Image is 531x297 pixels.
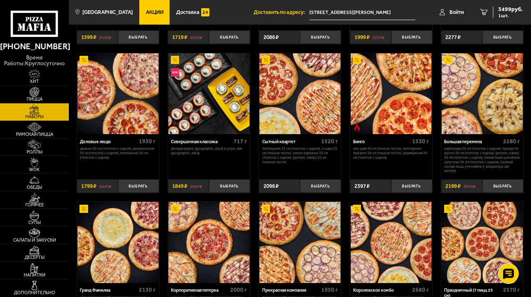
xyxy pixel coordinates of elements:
[482,30,523,44] button: Выбрать
[503,286,520,293] span: 2570 г
[442,202,523,283] img: Праздничный (7 пицц 25 см)
[81,34,96,40] span: 1599 ₽
[171,139,231,145] div: Совершенная классика
[372,34,385,40] s: 2267 ₽
[79,205,88,213] img: Акционный
[77,202,159,283] img: Гранд Фамилиа
[353,56,361,64] img: Акционный
[353,205,361,213] img: Акционный
[171,146,247,155] p: Филадельфия, [GEOGRAPHIC_DATA] в угре, Эби [GEOGRAPHIC_DATA].
[262,288,319,293] div: Прекрасная компания
[350,202,432,283] a: АкционныйКоролевское комбо
[171,56,179,64] img: Акционный
[201,8,209,16] img: 15daf4d41897b9f0e9f617042186c801.svg
[118,30,159,44] button: Выбрать
[353,123,361,131] img: Острое блюдо
[190,183,202,189] s: 2047 ₽
[444,205,452,213] img: Акционный
[463,183,476,189] s: 3076 ₽
[351,53,432,135] img: Бинго
[444,56,452,64] img: Акционный
[353,288,410,293] div: Королевское комбо
[118,179,159,193] button: Выбрать
[263,183,279,189] span: 2096 ₽
[351,202,432,283] img: Королевское комбо
[498,13,523,18] span: 1 шт.
[353,146,429,160] p: Аль-Шам 30 см (тонкое тесто), Пепперони Пиканто 30 см (тонкое тесто), Фермерская 30 см (толстое с...
[262,146,338,164] p: Пепперони 25 см (толстое с сыром), 4 сыра 25 см (тонкое тесто), Чикен Барбекю 25 см (толстое с сы...
[300,30,341,44] button: Выбрать
[139,138,156,145] span: 1930 г
[176,10,200,15] span: Доставка
[99,34,111,40] s: 2136 ₽
[77,53,159,135] a: АкционныйДеловые люди
[309,5,415,20] input: Ваш адрес доставки
[441,53,523,135] a: АкционныйБольшая перемена
[444,139,501,145] div: Большая перемена
[77,202,159,283] a: АкционныйГранд Фамилиа
[412,138,429,145] span: 1530 г
[209,30,250,44] button: Выбрать
[254,10,309,15] span: Доставить по адресу:
[262,205,270,213] img: Акционный
[262,56,270,64] img: Акционный
[391,30,432,44] button: Выбрать
[503,138,520,145] span: 2280 г
[259,53,340,135] img: Сытный квартет
[300,179,341,193] button: Выбрать
[168,202,250,283] img: Корпоративная пятерка
[445,34,461,40] span: 2277 ₽
[146,10,163,15] span: Акции
[412,286,429,293] span: 2680 г
[80,146,156,160] p: Дракон 30 см (толстое с сыром), Деревенская 30 см (толстое с сыром), Пепперони 30 см (толстое с с...
[391,179,432,193] button: Выбрать
[209,179,250,193] button: Выбрать
[171,205,179,213] img: Акционный
[171,288,228,293] div: Корпоративная пятерка
[190,34,202,40] s: 2256 ₽
[441,202,523,283] a: АкционныйПраздничный (7 пицц 25 см)
[99,183,111,189] s: 2447 ₽
[80,139,137,145] div: Деловые люди
[354,183,370,189] span: 2397 ₽
[444,146,520,173] p: Карбонара 30 см (толстое с сыром), Прошутто Фунги 30 см (толстое с сыром), [PERSON_NAME] 30 см (т...
[80,288,137,293] div: Гранд Фамилиа
[263,34,279,40] span: 2086 ₽
[81,183,96,189] span: 1799 ₽
[234,138,247,145] span: 717 г
[82,10,133,15] span: [GEOGRAPHIC_DATA]
[172,34,187,40] span: 1719 ₽
[172,183,187,189] span: 1849 ₽
[321,286,338,293] span: 1950 г
[79,56,88,64] img: Акционный
[259,202,341,283] a: АкционныйПрекрасная компания
[168,53,250,135] a: АкционныйНовинкаСовершенная классика
[354,34,370,40] span: 1999 ₽
[353,139,410,145] div: Бинго
[171,68,179,76] img: Новинка
[350,53,432,135] a: АкционныйОстрое блюдоБинго
[168,53,250,135] img: Совершенная классика
[482,179,523,193] button: Выбрать
[230,286,247,293] span: 2000 г
[139,286,156,293] span: 2130 г
[77,53,159,135] img: Деловые люди
[321,138,338,145] span: 1520 г
[445,183,461,189] span: 2199 ₽
[442,53,523,135] img: Большая перемена
[498,7,523,12] span: 3499 руб.
[449,10,464,15] span: Войти
[259,53,341,135] a: АкционныйСытный квартет
[168,202,250,283] a: АкционныйКорпоративная пятерка
[262,139,319,145] div: Сытный квартет
[259,202,340,283] img: Прекрасная компания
